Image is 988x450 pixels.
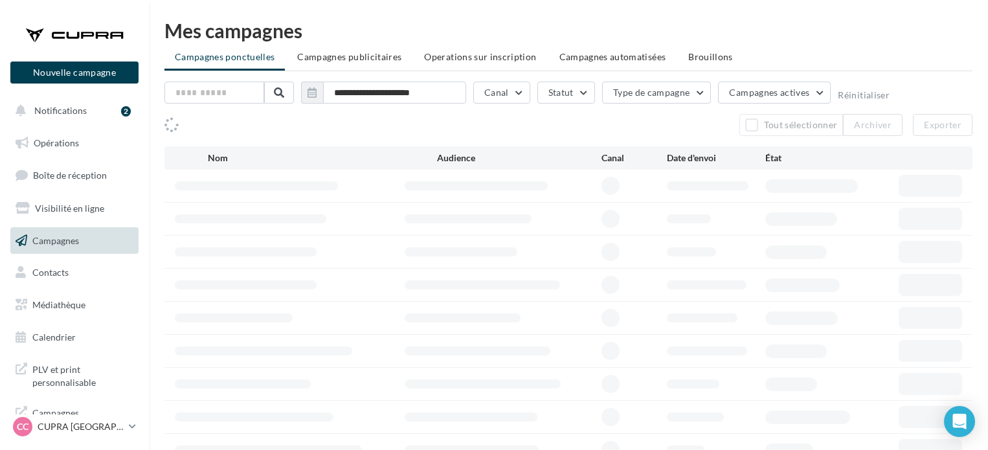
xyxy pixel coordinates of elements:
[944,406,975,437] div: Open Intercom Messenger
[8,97,136,124] button: Notifications 2
[32,234,79,245] span: Campagnes
[688,51,733,62] span: Brouillons
[8,324,141,351] a: Calendrier
[838,90,890,100] button: Réinitialiser
[17,420,28,433] span: CC
[32,361,133,388] span: PLV et print personnalisable
[424,51,536,62] span: Operations sur inscription
[765,152,864,164] div: État
[8,227,141,254] a: Campagnes
[10,62,139,84] button: Nouvelle campagne
[913,114,972,136] button: Exporter
[843,114,903,136] button: Archiver
[8,129,141,157] a: Opérations
[8,291,141,319] a: Médiathèque
[8,161,141,189] a: Boîte de réception
[32,299,85,310] span: Médiathèque
[32,332,76,343] span: Calendrier
[667,152,765,164] div: Date d'envoi
[8,399,141,437] a: Campagnes DataOnDemand
[297,51,401,62] span: Campagnes publicitaires
[34,137,79,148] span: Opérations
[33,170,107,181] span: Boîte de réception
[208,152,438,164] div: Nom
[32,404,133,432] span: Campagnes DataOnDemand
[35,203,104,214] span: Visibilité en ligne
[601,152,667,164] div: Canal
[437,152,601,164] div: Audience
[10,414,139,439] a: CC CUPRA [GEOGRAPHIC_DATA]
[164,21,972,40] div: Mes campagnes
[8,195,141,222] a: Visibilité en ligne
[729,87,809,98] span: Campagnes actives
[32,267,69,278] span: Contacts
[34,105,87,116] span: Notifications
[537,82,595,104] button: Statut
[8,259,141,286] a: Contacts
[121,106,131,117] div: 2
[38,420,124,433] p: CUPRA [GEOGRAPHIC_DATA]
[739,114,843,136] button: Tout sélectionner
[8,355,141,394] a: PLV et print personnalisable
[473,82,530,104] button: Canal
[602,82,712,104] button: Type de campagne
[559,51,666,62] span: Campagnes automatisées
[718,82,831,104] button: Campagnes actives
